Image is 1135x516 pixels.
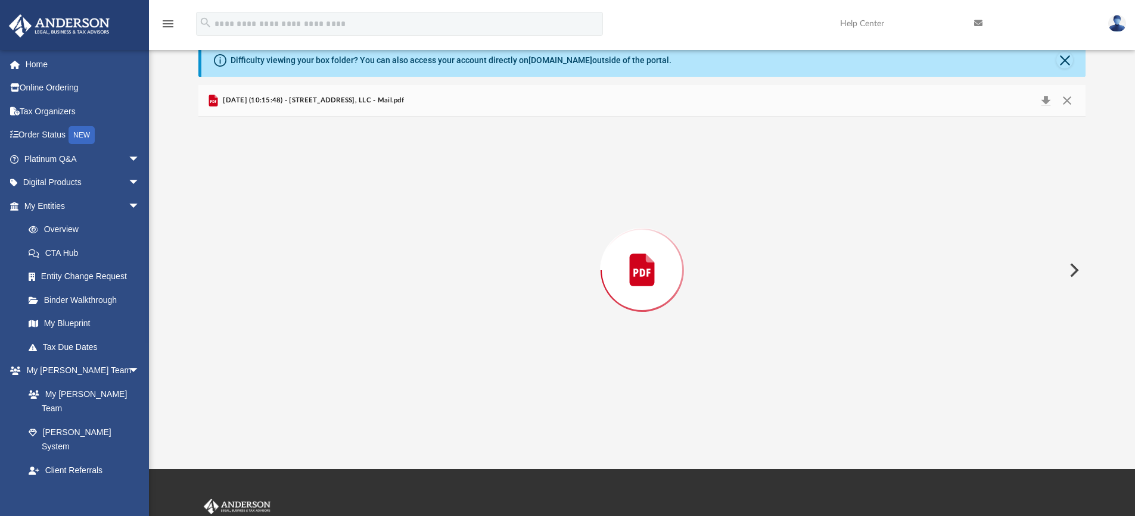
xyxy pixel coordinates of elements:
a: Tax Due Dates [17,335,158,359]
a: Client Referrals [17,458,152,482]
button: Download [1035,92,1056,109]
a: [PERSON_NAME] System [17,420,152,458]
a: Overview [17,218,158,242]
a: Tax Organizers [8,99,158,123]
a: My [PERSON_NAME] Team [17,382,146,420]
a: menu [161,23,175,31]
a: Binder Walkthrough [17,288,158,312]
a: My Entitiesarrow_drop_down [8,194,158,218]
a: Digital Productsarrow_drop_down [8,171,158,195]
a: Online Ordering [8,76,158,100]
div: NEW [69,126,95,144]
a: My [PERSON_NAME] Teamarrow_drop_down [8,359,152,383]
span: arrow_drop_down [128,147,152,171]
img: Anderson Advisors Platinum Portal [201,499,273,514]
a: Platinum Q&Aarrow_drop_down [8,147,158,171]
span: arrow_drop_down [128,171,152,195]
button: Close [1056,92,1078,109]
a: My Blueprint [17,312,152,336]
i: search [199,16,212,29]
img: Anderson Advisors Platinum Portal [5,14,113,37]
a: CTA Hub [17,241,158,265]
a: Entity Change Request [17,265,158,289]
a: Order StatusNEW [8,123,158,148]
button: Next File [1060,254,1086,287]
span: arrow_drop_down [128,194,152,218]
span: [DATE] (10:15:48) - [STREET_ADDRESS], LLC - Mail.pdf [220,95,404,106]
a: [DOMAIN_NAME] [528,55,592,65]
button: Close [1056,52,1073,68]
span: arrow_drop_down [128,359,152,383]
i: menu [161,17,175,31]
a: Home [8,52,158,76]
div: Preview [198,85,1086,424]
img: User Pic [1108,15,1126,32]
div: Difficulty viewing your box folder? You can also access your account directly on outside of the p... [231,54,671,67]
